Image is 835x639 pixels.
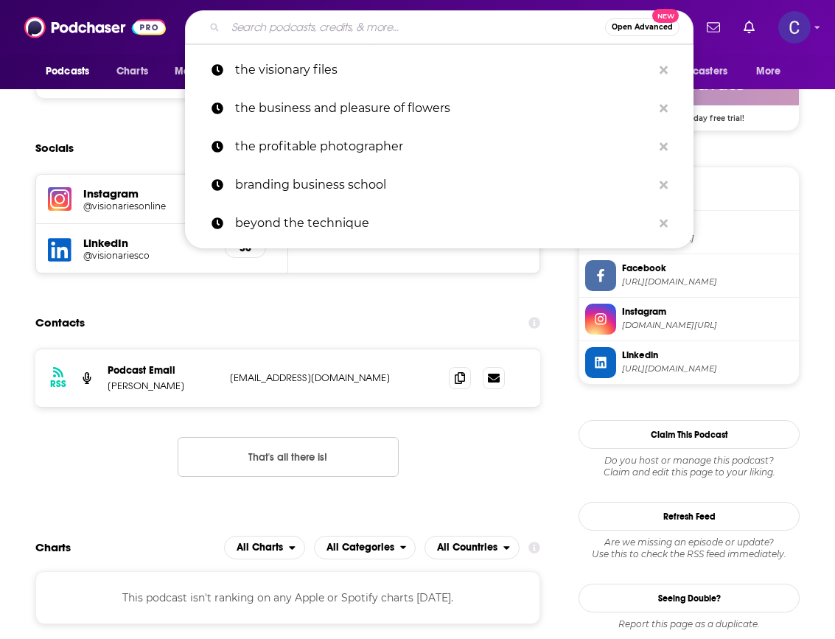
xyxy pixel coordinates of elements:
[224,536,305,559] h2: Platforms
[622,349,793,362] span: Linkedin
[425,536,520,559] button: open menu
[108,380,218,392] p: [PERSON_NAME]
[185,10,693,44] div: Search podcasts, credits, & more...
[24,13,166,41] img: Podchaser - Follow, Share and Rate Podcasts
[746,57,800,85] button: open menu
[585,347,793,378] a: Linkedin[URL][DOMAIN_NAME]
[778,11,811,43] button: Show profile menu
[605,18,679,36] button: Open AdvancedNew
[756,61,781,82] span: More
[437,542,497,553] span: All Countries
[235,89,652,128] p: the business and pleasure of flowers
[622,305,793,318] span: Instagram
[612,24,673,31] span: Open Advanced
[185,51,693,89] a: the visionary files
[164,57,246,85] button: open menu
[579,618,800,630] div: Report this page as a duplicate.
[235,128,652,166] p: the profitable photographer
[41,24,72,35] div: v 4.0.25
[579,420,800,449] button: Claim This Podcast
[116,61,148,82] span: Charts
[50,378,66,390] h3: RSS
[230,371,425,384] p: [EMAIL_ADDRESS][DOMAIN_NAME]
[579,455,800,467] span: Do you host or manage this podcast?
[585,260,793,291] a: Facebook[URL][DOMAIN_NAME]
[622,233,793,244] span: feeds.captivate.fm
[235,204,652,242] p: beyond the technique
[425,536,520,559] h2: Countries
[178,437,399,477] button: Nothing here.
[185,204,693,242] a: beyond the technique
[224,536,305,559] button: open menu
[622,218,793,231] span: RSS Feed
[579,502,800,531] button: Refresh Feed
[185,89,693,128] a: the business and pleasure of flowers
[579,584,800,612] a: Seeing Double?
[237,542,283,553] span: All Charts
[185,166,693,204] a: branding business school
[652,9,679,23] span: New
[40,85,52,97] img: tab_domain_overview_orange.svg
[175,61,227,82] span: Monitoring
[226,15,605,39] input: Search podcasts, credits, & more...
[701,15,726,40] a: Show notifications dropdown
[579,537,800,560] div: Are we missing an episode or update? Use this to check the RSS feed immediately.
[622,262,793,275] span: Facebook
[107,57,157,85] a: Charts
[235,166,652,204] p: branding business school
[326,542,394,553] span: All Categories
[24,38,35,50] img: website_grey.svg
[622,363,793,374] span: https://www.linkedin.com/company/visionariesco
[83,186,213,200] h5: Instagram
[24,24,35,35] img: logo_orange.svg
[163,87,248,97] div: Keywords by Traffic
[622,189,793,200] span: visionaries.co
[778,11,811,43] span: Logged in as publicityxxtina
[38,38,162,50] div: Domain: [DOMAIN_NAME]
[35,57,108,85] button: open menu
[56,87,132,97] div: Domain Overview
[622,276,793,287] span: https://www.facebook.com/visionariesbiz
[35,571,540,624] div: This podcast isn't ranking on any Apple or Spotify charts [DATE].
[778,11,811,43] img: User Profile
[622,175,793,188] span: Official Website
[35,134,74,162] h2: Socials
[314,536,416,559] button: open menu
[35,309,85,337] h2: Contacts
[647,57,749,85] button: open menu
[185,128,693,166] a: the profitable photographer
[314,536,416,559] h2: Categories
[585,304,793,335] a: Instagram[DOMAIN_NAME][URL]
[738,15,761,40] a: Show notifications dropdown
[83,200,213,212] a: @visionariesonline
[622,320,793,331] span: instagram.com/visionariesonline
[46,61,89,82] span: Podcasts
[48,187,71,211] img: iconImage
[83,236,213,250] h5: LinkedIn
[579,455,800,478] div: Claim and edit this page to your liking.
[108,364,218,377] p: Podcast Email
[147,85,158,97] img: tab_keywords_by_traffic_grey.svg
[235,51,652,89] p: the visionary files
[83,250,213,261] a: @visionariesco
[35,540,71,554] h2: Charts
